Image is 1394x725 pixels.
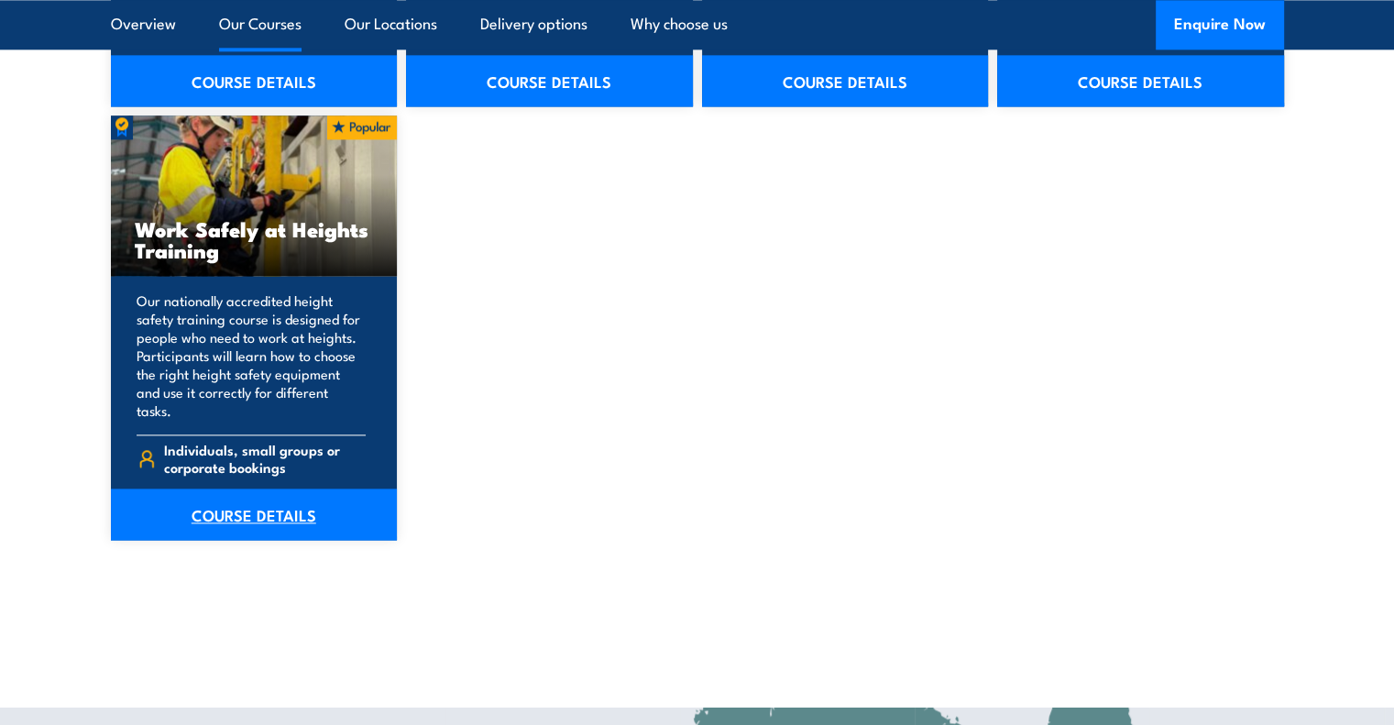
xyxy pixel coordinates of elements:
[997,55,1284,106] a: COURSE DETAILS
[111,55,398,106] a: COURSE DETAILS
[164,441,366,476] span: Individuals, small groups or corporate bookings
[406,55,693,106] a: COURSE DETAILS
[137,291,367,420] p: Our nationally accredited height safety training course is designed for people who need to work a...
[135,218,374,260] h3: Work Safely at Heights Training
[111,489,398,540] a: COURSE DETAILS
[702,55,989,106] a: COURSE DETAILS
